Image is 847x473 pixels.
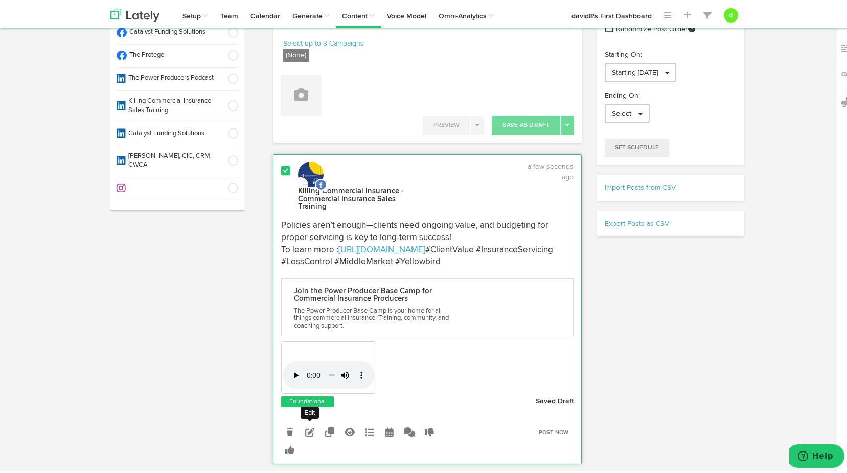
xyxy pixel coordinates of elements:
[315,177,327,189] img: facebook.svg
[605,48,736,58] p: Starting On:
[283,36,364,47] a: Select up to 3 Campaigns
[281,218,574,266] p: Policies aren’t enough—clients need ongoing value, and budgeting for proper servicing is key to l...
[605,137,669,155] button: Set Schedule
[612,108,631,115] span: Select
[423,114,470,133] button: Preview
[724,6,738,20] button: d
[298,185,404,208] strong: Killing Commercial Insurance - Commercial Insurance Sales Training
[492,114,560,133] button: Save As Draft
[294,306,455,328] p: The Power Producer Base Camp is your home for all things commercial insurance. Training, communit...
[126,127,221,137] span: Catalyst Funding Solutions
[127,26,221,35] span: Catalyst Funding Solutions
[605,218,669,225] a: Export Posts as CSV
[528,161,574,179] time: a few seconds ago
[283,47,309,60] label: (None)
[283,341,375,387] video: Your browser does not support HTML5 video.
[126,72,221,81] span: The Power Producers Podcast
[536,396,574,403] strong: Saved Draft
[789,442,844,468] iframe: Opens a widget where you can find more information
[301,405,319,417] div: Edit
[110,7,159,20] img: logo_lately_bg_light.svg
[534,423,574,438] a: Post Now
[338,244,425,252] a: [URL][DOMAIN_NAME]
[126,95,221,114] span: Killing Commercial Insurance Sales Training
[616,22,695,32] span: Randomize Post Order
[605,182,676,189] a: Import Posts from CSV
[126,149,221,168] span: [PERSON_NAME], CIC, CRM, CWCA
[612,67,658,74] span: Starting [DATE]
[615,143,659,149] span: Set Schedule
[605,89,736,99] p: Ending On:
[294,285,455,300] p: Join the Power Producer Base Camp for Commercial Insurance Producers
[287,395,328,405] a: Foundational
[127,49,221,58] span: The Protege
[298,160,324,185] img: picture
